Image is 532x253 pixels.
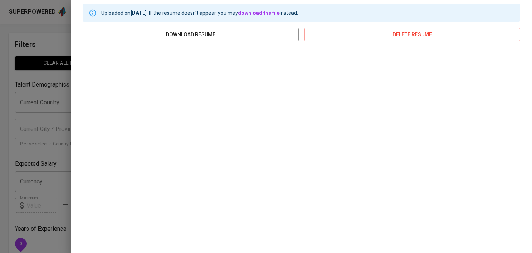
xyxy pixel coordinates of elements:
[89,30,293,39] span: download resume
[130,10,147,16] b: [DATE]
[83,28,299,41] button: download resume
[101,6,298,20] div: Uploaded on . If the resume doesn't appear, you may instead.
[238,10,280,16] a: download the file
[304,28,520,41] button: delete resume
[310,30,514,39] span: delete resume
